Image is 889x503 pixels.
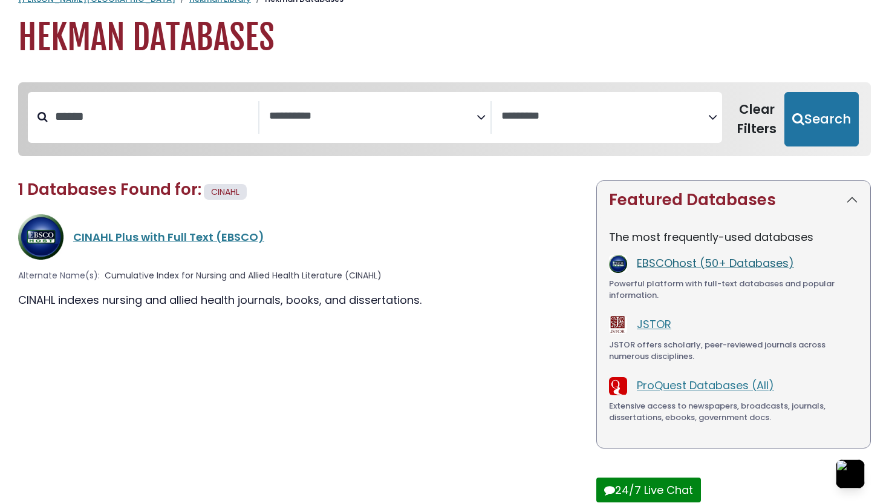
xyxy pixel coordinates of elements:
[609,278,858,301] div: Powerful platform with full-text databases and popular information.
[784,92,859,146] button: Submit for Search Results
[609,400,858,424] div: Extensive access to newspapers, broadcasts, journals, dissertations, ebooks, government docs.
[609,339,858,363] div: JSTOR offers scholarly, peer-reviewed journals across numerous disciplines.
[18,269,100,282] span: Alternate Name(s):
[501,110,708,123] textarea: Search
[609,229,858,245] p: The most frequently-used databases
[637,378,774,393] a: ProQuest Databases (All)
[729,92,784,146] button: Clear Filters
[269,110,476,123] textarea: Search
[18,292,582,308] div: CINAHL indexes nursing and allied health journals, books, and dissertations.
[637,255,794,271] a: EBSCOhost (50+ Databases)
[211,186,239,198] span: CINAHL
[596,478,701,502] button: 24/7 Live Chat
[597,181,870,219] button: Featured Databases
[105,269,382,282] span: Cumulative Index for Nursing and Allied Health Literature (CINAHL)
[73,229,264,245] a: CINAHL Plus with Full Text (EBSCO)
[637,317,671,332] a: JSTOR
[18,82,871,156] nav: Search filters
[18,179,201,200] span: 1 Databases Found for:
[48,107,258,127] input: Search database by title or keyword
[18,18,871,58] h1: Hekman Databases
